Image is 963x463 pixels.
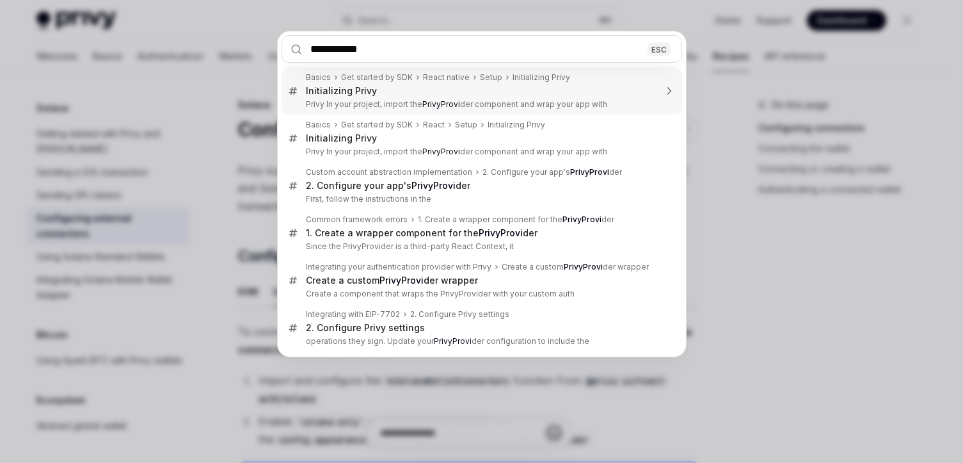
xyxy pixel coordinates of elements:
div: Basics [306,120,331,130]
b: PrivyProvi [434,336,472,346]
p: Since the PrivyProvider is a third-party React Context, it [306,241,655,252]
b: PrivyProvi [422,147,460,156]
div: Common framework errors [306,215,408,225]
div: Custom account abstraction implementation [306,167,472,177]
div: 2. Configure your app's der [482,167,622,177]
b: PrivyProvi [570,167,609,177]
div: Basics [306,72,331,83]
div: Integrating your authentication provider with Privy [306,262,491,272]
p: Privy In your project, import the der component and wrap your app with [306,147,655,157]
p: Create a component that wraps the PrivyProvider with your custom auth [306,289,655,299]
div: Initializing Privy [306,133,377,144]
div: Create a custom der wrapper [306,275,478,286]
div: React native [423,72,470,83]
b: PrivyProvi [411,180,456,191]
div: Initializing Privy [306,85,377,97]
div: Initializing Privy [513,72,570,83]
div: Create a custom der wrapper [502,262,649,272]
div: Get started by SDK [341,72,413,83]
div: Initializing Privy [488,120,545,130]
div: ESC [648,42,671,56]
div: 2. Configure Privy settings [306,322,425,334]
div: 1. Create a wrapper component for the der [306,227,537,239]
b: PrivyProvi [479,227,523,238]
b: PrivyProvi [379,275,424,286]
b: PrivyProvi [564,262,603,272]
div: 1. Create a wrapper component for the der [418,215,614,225]
b: PrivyProvi [562,215,601,224]
div: 2. Configure Privy settings [410,309,509,320]
div: Setup [480,72,502,83]
div: Get started by SDK [341,120,413,130]
div: Setup [455,120,477,130]
p: First, follow the instructions in the [306,194,655,204]
div: 2. Configure your app's der [306,180,470,191]
div: React [423,120,445,130]
p: Privy In your project, import the der component and wrap your app with [306,99,655,110]
p: operations they sign. Update your der configuration to include the [306,336,655,346]
div: Integrating with EIP-7702 [306,309,400,320]
b: PrivyProvi [422,99,460,109]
